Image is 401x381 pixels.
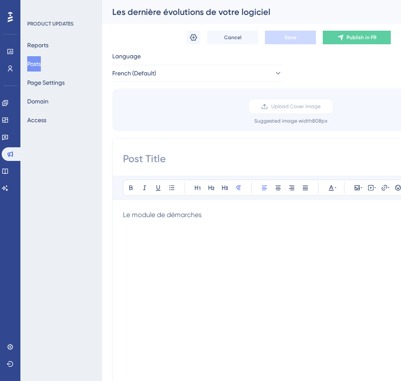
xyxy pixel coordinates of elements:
button: Posts [27,56,41,72]
span: Le module de démarches [123,211,202,219]
button: Publish in FR [323,31,391,44]
button: Access [27,112,46,128]
button: Save [265,31,316,44]
span: Save [284,34,296,41]
button: Domain [27,94,48,109]
button: Page Settings [27,75,65,90]
span: Publish in FR [347,34,376,41]
div: PRODUCT UPDATES [27,20,74,27]
span: French (Default) [112,68,156,78]
span: Cancel [224,34,242,41]
button: Cancel [207,31,258,44]
button: Reports [27,37,48,53]
span: Upload Cover Image [271,103,321,110]
div: Les dernière évolutions de votre logiciel [112,6,370,18]
span: Language [112,51,141,61]
div: Suggested image width 808 px [254,117,327,124]
button: French (Default) [112,65,282,82]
